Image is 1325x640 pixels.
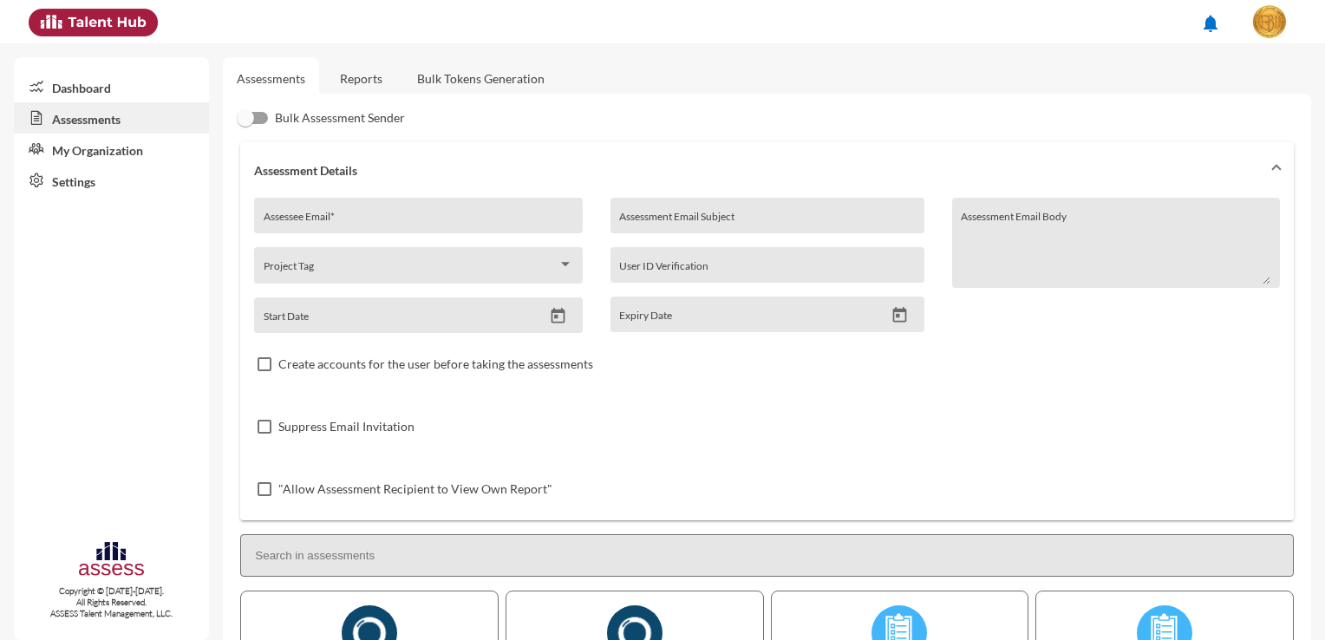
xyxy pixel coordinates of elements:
[240,534,1294,577] input: Search in assessments
[543,307,573,325] button: Open calendar
[326,57,396,100] a: Reports
[77,539,146,582] img: assesscompany-logo.png
[278,354,593,375] span: Create accounts for the user before taking the assessments
[240,142,1294,198] mat-expansion-panel-header: Assessment Details
[14,102,209,134] a: Assessments
[14,165,209,196] a: Settings
[14,71,209,102] a: Dashboard
[275,108,405,128] span: Bulk Assessment Sender
[237,71,305,86] a: Assessments
[1200,13,1221,34] mat-icon: notifications
[14,134,209,165] a: My Organization
[254,163,1259,178] mat-panel-title: Assessment Details
[403,57,558,100] a: Bulk Tokens Generation
[278,479,552,500] span: "Allow Assessment Recipient to View Own Report"
[240,198,1294,520] div: Assessment Details
[884,306,915,324] button: Open calendar
[278,416,414,437] span: Suppress Email Invitation
[14,585,209,619] p: Copyright © [DATE]-[DATE]. All Rights Reserved. ASSESS Talent Management, LLC.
